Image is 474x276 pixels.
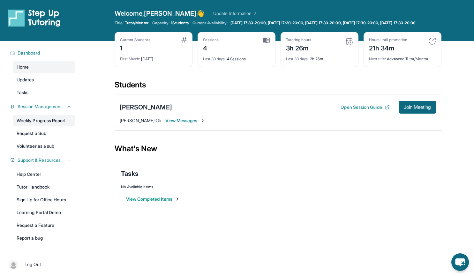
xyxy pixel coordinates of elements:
span: Session Management [18,103,62,110]
div: No Available Items [121,184,435,190]
img: card [428,37,436,45]
img: user-img [9,260,18,269]
img: card [263,37,270,43]
span: Ok [156,118,162,123]
a: Tasks [13,87,75,98]
span: [DATE] 17:30-20:00, [DATE] 17:30-20:00, [DATE] 17:30-20:00, [DATE] 17:30-20:00, [DATE] 17:30-20:00 [230,20,416,26]
div: Students [115,80,441,94]
a: Updates [13,74,75,86]
span: Join Meeting [404,105,431,109]
span: Capacity: [152,20,170,26]
span: Tasks [121,169,139,178]
a: Sign Up for Office Hours [13,194,75,205]
span: Last 30 days : [203,56,226,61]
span: Title: [115,20,124,26]
span: | [20,261,22,268]
a: Volunteer as a sub [13,140,75,152]
span: Dashboard [18,50,40,56]
img: card [181,37,187,42]
div: Tutoring hours [286,37,312,42]
button: Session Management [15,103,71,110]
button: Support & Resources [15,157,71,163]
button: Open Session Guide [341,104,389,110]
span: Home [17,64,29,70]
a: Help Center [13,168,75,180]
span: Support & Resources [18,157,61,163]
button: Dashboard [15,50,71,56]
a: [DATE] 17:30-20:00, [DATE] 17:30-20:00, [DATE] 17:30-20:00, [DATE] 17:30-20:00, [DATE] 17:30-20:00 [229,20,417,26]
div: Hours until promotion [369,37,407,42]
a: Weekly Progress Report [13,115,75,126]
a: Request a Feature [13,220,75,231]
a: Report a bug [13,232,75,244]
button: Join Meeting [399,101,436,114]
span: First Match : [120,56,140,61]
a: Tutor Handbook [13,181,75,193]
span: Welcome, [PERSON_NAME] 👋 [115,9,205,18]
div: 4 Sessions [203,53,270,62]
span: View Messages [165,117,205,124]
img: Chevron Right [252,10,258,17]
a: |Log Out [6,257,75,272]
a: Home [13,61,75,73]
div: [DATE] [120,53,187,62]
div: Advanced Tutor/Mentor [369,53,436,62]
span: Updates [17,77,34,83]
a: Request a Sub [13,128,75,139]
span: Next title : [369,56,386,61]
div: What's New [115,135,441,163]
div: 1 [120,42,150,53]
div: 3h 26m [286,53,353,62]
div: Current Students [120,37,150,42]
div: [PERSON_NAME] [120,103,172,112]
span: Last 30 days : [286,56,309,61]
span: Current Availability: [192,20,228,26]
img: Chevron-Right [200,118,205,123]
button: View Completed Items [126,196,180,202]
span: Tutor/Mentor [125,20,148,26]
div: 3h 26m [286,42,312,53]
div: 21h 34m [369,42,407,53]
img: logo [8,9,61,27]
div: Sessions [203,37,219,42]
button: chat-button [451,253,469,271]
span: Log Out [25,261,41,268]
a: Update Information [213,10,258,17]
span: [PERSON_NAME] : [120,118,156,123]
img: card [345,37,353,45]
span: 1 Students [171,20,189,26]
a: Learning Portal Demo [13,207,75,218]
span: Tasks [17,89,28,96]
div: 4 [203,42,219,53]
